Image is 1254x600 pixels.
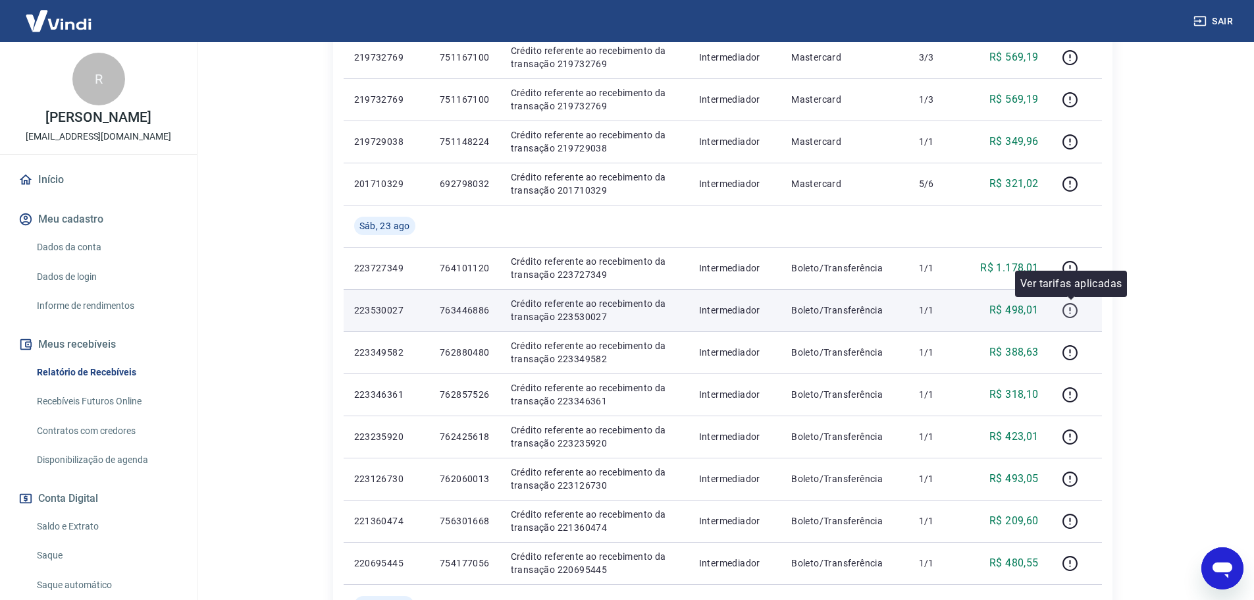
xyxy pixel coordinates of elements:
[699,177,771,190] p: Intermediador
[791,135,897,148] p: Mastercard
[511,297,678,323] p: Crédito referente ao recebimento da transação 223530027
[440,557,490,570] p: 754177056
[32,388,181,415] a: Recebíveis Futuros Online
[359,219,410,232] span: Sáb, 23 ago
[45,111,151,124] p: [PERSON_NAME]
[72,53,125,105] div: R
[16,205,181,234] button: Meu cadastro
[791,177,897,190] p: Mastercard
[354,304,419,317] p: 223530027
[919,472,958,485] p: 1/1
[511,508,678,534] p: Crédito referente ao recebimento da transação 221360474
[354,177,419,190] p: 201710329
[32,234,181,261] a: Dados da conta
[440,430,490,443] p: 762425618
[354,430,419,443] p: 223235920
[511,44,678,70] p: Crédito referente ao recebimento da transação 219732769
[32,292,181,319] a: Informe de rendimentos
[989,302,1039,318] p: R$ 498,01
[16,165,181,194] a: Início
[791,51,897,64] p: Mastercard
[699,557,771,570] p: Intermediador
[511,86,678,113] p: Crédito referente ao recebimento da transação 219732769
[16,330,181,359] button: Meus recebíveis
[511,550,678,576] p: Crédito referente ao recebimento da transação 220695445
[440,346,490,359] p: 762880480
[919,388,958,401] p: 1/1
[989,471,1039,487] p: R$ 493,05
[511,339,678,366] p: Crédito referente ao recebimento da transação 223349582
[919,346,958,359] p: 1/1
[989,513,1039,529] p: R$ 209,60
[354,135,419,148] p: 219729038
[980,260,1038,276] p: R$ 1.178,01
[1201,547,1243,589] iframe: Botão para abrir a janela de mensagens
[32,263,181,290] a: Dados de login
[791,514,897,528] p: Boleto/Transferência
[791,472,897,485] p: Boleto/Transferência
[699,135,771,148] p: Intermediador
[699,430,771,443] p: Intermediador
[699,346,771,359] p: Intermediador
[32,359,181,386] a: Relatório de Recebíveis
[699,304,771,317] p: Intermediador
[989,176,1039,192] p: R$ 321,02
[511,128,678,155] p: Crédito referente ao recebimento da transação 219729038
[32,542,181,569] a: Saque
[989,429,1039,445] p: R$ 423,01
[699,93,771,106] p: Intermediador
[354,472,419,485] p: 223126730
[919,514,958,528] p: 1/1
[16,484,181,513] button: Conta Digital
[440,135,490,148] p: 751148224
[919,135,958,148] p: 1/1
[511,466,678,492] p: Crédito referente ao recebimento da transação 223126730
[699,261,771,275] p: Intermediador
[989,134,1039,150] p: R$ 349,96
[699,472,771,485] p: Intermediador
[354,557,419,570] p: 220695445
[919,51,958,64] p: 3/3
[791,388,897,401] p: Boleto/Transferência
[440,304,490,317] p: 763446886
[440,51,490,64] p: 751167100
[919,261,958,275] p: 1/1
[989,344,1039,360] p: R$ 388,63
[919,304,958,317] p: 1/1
[32,418,181,445] a: Contratos com credores
[919,557,958,570] p: 1/1
[440,388,490,401] p: 762857526
[354,514,419,528] p: 221360474
[989,555,1039,571] p: R$ 480,55
[440,261,490,275] p: 764101120
[919,177,958,190] p: 5/6
[440,472,490,485] p: 762060013
[440,514,490,528] p: 756301668
[354,261,419,275] p: 223727349
[440,177,490,190] p: 692798032
[26,130,171,144] p: [EMAIL_ADDRESS][DOMAIN_NAME]
[354,51,419,64] p: 219732769
[32,513,181,540] a: Saldo e Extrato
[32,447,181,474] a: Disponibilização de agenda
[354,346,419,359] p: 223349582
[989,387,1039,402] p: R$ 318,10
[699,514,771,528] p: Intermediador
[511,171,678,197] p: Crédito referente ao recebimento da transação 201710329
[1191,9,1238,34] button: Sair
[440,93,490,106] p: 751167100
[16,1,101,41] img: Vindi
[699,51,771,64] p: Intermediador
[791,261,897,275] p: Boleto/Transferência
[699,388,771,401] p: Intermediador
[791,304,897,317] p: Boleto/Transferência
[791,346,897,359] p: Boleto/Transferência
[989,49,1039,65] p: R$ 569,19
[354,93,419,106] p: 219732769
[791,430,897,443] p: Boleto/Transferência
[511,381,678,408] p: Crédito referente ao recebimento da transação 223346361
[919,93,958,106] p: 1/3
[791,557,897,570] p: Boleto/Transferência
[354,388,419,401] p: 223346361
[919,430,958,443] p: 1/1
